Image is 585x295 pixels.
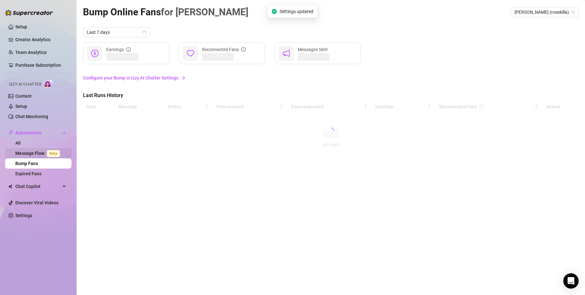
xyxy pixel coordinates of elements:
[15,128,61,138] span: Automations
[15,181,61,192] span: Chat Copilot
[143,30,146,34] span: calendar
[8,184,12,189] img: Chat Copilot
[87,27,146,37] span: Last 7 days
[15,104,27,109] a: Setup
[15,171,41,176] a: Expired Fans
[126,47,131,52] span: info-circle
[15,114,48,119] a: Chat Monitoring
[514,7,575,17] span: Miko (rosekilla)
[15,140,21,146] a: All
[8,130,13,135] span: thunderbolt
[15,34,66,45] a: Creator Analytics
[15,24,27,29] a: Setup
[15,63,61,68] a: Purchase Subscription
[181,76,185,80] span: arrow-right
[47,150,60,157] span: Beta
[15,94,32,99] a: Content
[15,151,63,156] a: Message FlowBeta
[44,79,54,88] img: AI Chatter
[9,81,41,87] span: Izzy AI Chatter
[328,128,334,134] span: loading
[15,50,47,55] a: Team Analytics
[563,273,579,289] div: Open Intercom Messenger
[5,10,53,16] img: logo-BBDzfeDw.svg
[106,46,131,53] div: Earnings
[571,10,575,14] span: team
[241,47,246,52] span: info-circle
[83,4,248,19] article: Bump Online Fans
[91,49,99,57] span: dollar
[161,6,248,18] span: for [PERSON_NAME]
[282,49,290,57] span: notification
[202,46,246,53] div: Reconnected Fans
[15,213,32,218] a: Settings
[298,47,328,52] span: Messages Sent
[187,49,194,57] span: heart
[15,200,58,205] a: Discover Viral Videos
[15,161,38,166] a: Bump Fans
[83,74,579,81] a: Configure your Bump in Izzy AI Chatter Settings
[83,92,190,99] span: Last Runs History
[83,72,579,84] a: Configure your Bump in Izzy AI Chatter Settingsarrow-right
